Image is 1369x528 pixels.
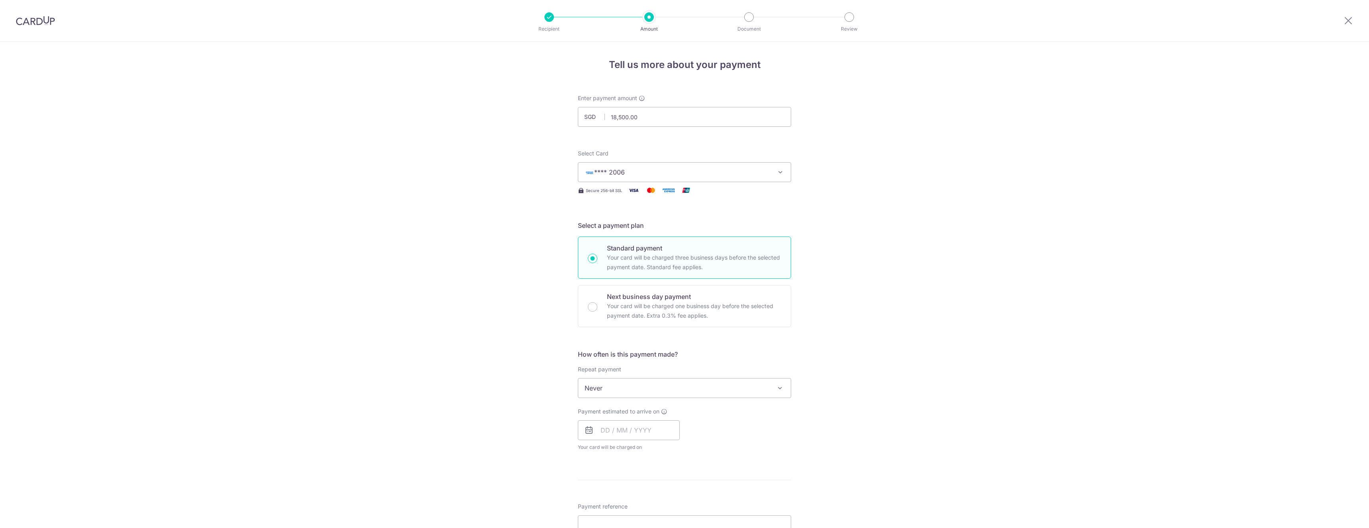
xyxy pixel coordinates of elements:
[1318,504,1361,524] iframe: Opens a widget where you can find more information
[578,379,791,398] span: Never
[16,16,55,25] img: CardUp
[607,243,781,253] p: Standard payment
[620,25,679,33] p: Amount
[578,365,621,373] label: Repeat payment
[578,503,628,511] span: Payment reference
[578,150,608,157] span: translation missing: en.payables.payment_networks.credit_card.summary.labels.select_card
[578,378,791,398] span: Never
[578,94,637,102] span: Enter payment amount
[578,107,791,127] input: 0.00
[678,185,694,195] img: Union Pay
[578,349,791,359] h5: How often is this payment made?
[820,25,879,33] p: Review
[578,221,791,230] h5: Select a payment plan
[520,25,579,33] p: Recipient
[578,443,680,451] span: Your card will be charged on
[626,185,642,195] img: Visa
[661,185,677,195] img: American Express
[643,185,659,195] img: Mastercard
[607,292,781,301] p: Next business day payment
[578,408,659,415] span: Payment estimated to arrive on
[585,170,594,175] img: AMEX
[578,58,791,72] h4: Tell us more about your payment
[607,301,781,320] p: Your card will be charged one business day before the selected payment date. Extra 0.3% fee applies.
[720,25,778,33] p: Document
[578,420,680,440] input: DD / MM / YYYY
[586,187,622,194] span: Secure 256-bit SSL
[584,113,605,121] span: SGD
[607,253,781,272] p: Your card will be charged three business days before the selected payment date. Standard fee appl...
